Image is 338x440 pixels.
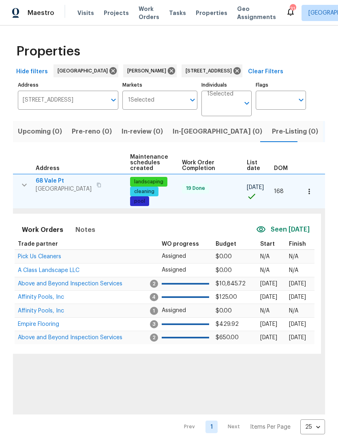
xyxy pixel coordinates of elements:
span: Geo Assignments [237,5,276,21]
span: $650.00 [216,335,239,340]
a: Goto page 1 [205,421,218,433]
span: N/A [289,308,298,314]
a: Empire Flooring [18,322,59,327]
div: 31 [290,5,295,13]
span: pool [131,198,148,205]
span: $0.00 [216,254,232,259]
span: 168 [274,189,284,194]
a: Affinity Pools, Inc [18,308,64,313]
p: Assigned [162,266,209,274]
span: 19 Done [183,185,208,192]
span: Hide filters [16,67,48,77]
span: [STREET_ADDRESS] [186,67,235,75]
span: Above and Beyond Inspection Services [18,281,122,287]
label: Individuals [201,83,252,87]
span: $10,845.72 [216,281,246,287]
a: Above and Beyond Inspection Services [18,281,122,286]
a: Above and Beyond Inspection Services [18,335,122,340]
button: Open [187,94,198,106]
div: [STREET_ADDRESS] [182,64,242,77]
span: Address [36,166,60,171]
span: Properties [16,47,80,55]
span: [DATE] [289,335,306,340]
span: Seen [DATE] [271,225,310,234]
button: Open [108,94,119,106]
span: [GEOGRAPHIC_DATA] [58,67,111,75]
span: cleaning [131,188,158,195]
span: Affinity Pools, Inc [18,308,64,314]
p: Assigned [162,252,209,261]
div: [PERSON_NAME] [123,64,177,77]
span: Pre-reno (0) [72,126,112,137]
p: Items Per Page [250,423,291,431]
span: 2 [150,280,158,288]
span: 3 [150,320,158,328]
a: Affinity Pools, Inc [18,295,64,300]
span: WO progress [162,241,199,247]
span: DOM [274,166,288,171]
span: $0.00 [216,308,232,314]
a: A Class Landscape LLC [18,268,79,273]
span: Trade partner [18,241,58,247]
span: 1 Selected [128,97,154,104]
span: Maintenance schedules created [130,154,168,171]
span: Clear Filters [248,67,283,77]
span: Finish [289,241,306,247]
span: Maestro [28,9,54,17]
span: $0.00 [216,268,232,273]
span: [DATE] [289,321,306,327]
button: Open [295,94,307,106]
span: Notes [75,224,95,236]
span: In-review (0) [122,126,163,137]
span: landscaping [131,179,167,185]
span: Start [260,241,275,247]
label: Address [18,83,118,87]
span: Properties [196,9,227,17]
span: N/A [289,268,298,273]
span: In-[GEOGRAPHIC_DATA] (0) [173,126,262,137]
div: [GEOGRAPHIC_DATA] [53,64,118,77]
span: Work Orders [22,224,63,236]
a: Pick Us Cleaners [18,254,61,259]
span: Upcoming (0) [18,126,62,137]
span: Visits [77,9,94,17]
span: Pre-Listing (0) [272,126,318,137]
span: Projects [104,9,129,17]
span: [DATE] [260,281,277,287]
span: $125.00 [216,294,237,300]
button: Open [241,98,252,109]
span: [PERSON_NAME] [127,67,169,75]
span: 4 [150,293,158,301]
label: Flags [256,83,306,87]
span: 1 [150,307,158,315]
span: N/A [289,254,298,259]
span: 68 Vale Pt [36,177,92,185]
span: Budget [216,241,236,247]
button: Hide filters [13,64,51,79]
span: N/A [260,308,270,314]
span: [DATE] [260,335,277,340]
span: A Class Landscape LLC [18,268,79,273]
span: 1 Selected [207,91,233,98]
span: Empire Flooring [18,321,59,327]
span: 2 [150,334,158,342]
span: [DATE] [289,294,306,300]
div: 25 [300,417,325,438]
span: [DATE] [260,294,277,300]
span: $429.92 [216,321,239,327]
nav: Pagination Navigation [176,419,325,434]
span: Work Orders [139,5,159,21]
span: [DATE] [289,281,306,287]
button: Clear Filters [245,64,287,79]
span: List date [247,160,260,171]
span: N/A [260,268,270,273]
label: Markets [122,83,198,87]
span: [DATE] [247,185,264,190]
span: N/A [260,254,270,259]
span: [GEOGRAPHIC_DATA] [36,185,92,193]
span: Affinity Pools, Inc [18,294,64,300]
span: Work Order Completion [182,160,233,171]
span: Tasks [169,10,186,16]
